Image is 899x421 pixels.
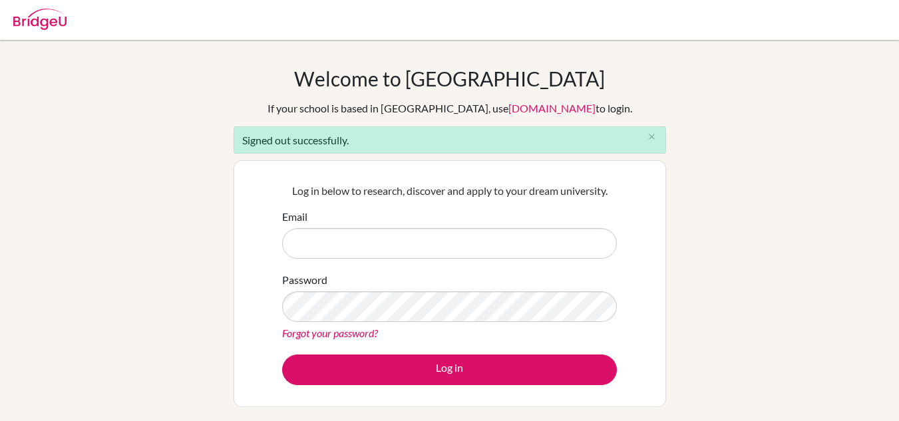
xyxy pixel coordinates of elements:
[282,327,378,339] a: Forgot your password?
[282,272,327,288] label: Password
[282,183,617,199] p: Log in below to research, discover and apply to your dream university.
[508,102,596,114] a: [DOMAIN_NAME]
[294,67,605,90] h1: Welcome to [GEOGRAPHIC_DATA]
[647,132,657,142] i: close
[13,9,67,30] img: Bridge-U
[639,127,665,147] button: Close
[282,354,617,385] button: Log in
[282,209,307,225] label: Email
[268,100,632,116] div: If your school is based in [GEOGRAPHIC_DATA], use to login.
[234,126,666,154] div: Signed out successfully.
